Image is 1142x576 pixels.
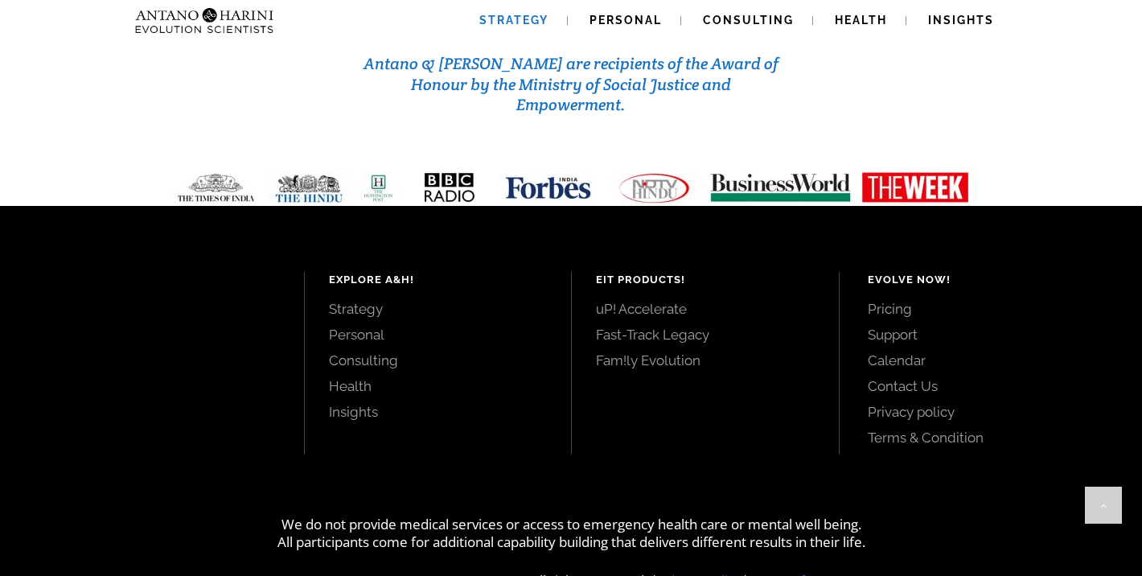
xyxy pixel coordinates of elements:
[868,429,1107,446] a: Terms & Condition
[868,377,1107,395] a: Contact Us
[868,326,1107,344] a: Support
[703,14,794,27] span: Consulting
[868,300,1107,318] a: Pricing
[868,272,1107,288] h4: Evolve Now!
[868,403,1107,421] a: Privacy policy
[329,326,548,344] a: Personal
[596,352,815,369] a: Fam!ly Evolution
[329,300,548,318] a: Strategy
[329,352,548,369] a: Consulting
[329,403,548,421] a: Insights
[835,14,887,27] span: Health
[589,14,662,27] span: Personal
[596,326,815,344] a: Fast-Track Legacy
[329,272,548,288] h4: Explore A&H!
[596,300,815,318] a: uP! Accelerate
[329,377,548,395] a: Health
[159,171,983,204] img: Media-Strip
[479,14,548,27] span: Strategy
[596,272,815,288] h4: EIT Products!
[359,54,783,116] h3: Antano & [PERSON_NAME] are recipients of the Award of Honour by the Ministry of Social Justice an...
[928,14,994,27] span: Insights
[868,352,1107,369] a: Calendar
